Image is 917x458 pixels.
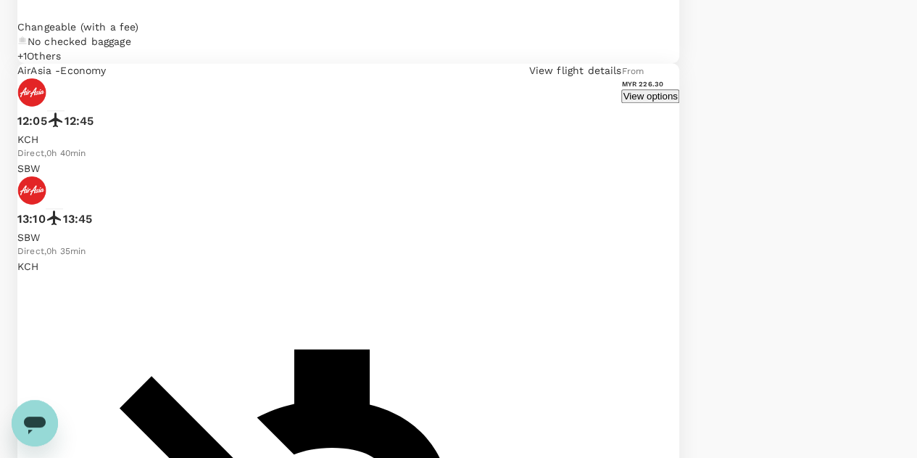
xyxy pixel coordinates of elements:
span: Economy [60,65,106,76]
button: View options [621,89,679,103]
div: Direct , 0h 35min [17,245,621,259]
iframe: Button to launch messaging window [12,400,58,446]
span: Others [27,50,61,62]
span: - [55,65,60,76]
p: 12:45 [65,113,94,130]
p: KCH [17,132,621,147]
p: 12:05 [17,113,47,130]
img: AK [17,176,46,205]
span: Changeable (with a fee) [17,21,138,33]
img: AK [17,78,46,107]
span: From [621,66,644,76]
p: 13:45 [63,210,93,228]
div: Direct , 0h 40min [17,147,621,161]
h6: MYR 226.30 [621,79,679,89]
p: 13:10 [17,210,46,228]
div: +1Others [17,49,621,63]
p: SBW [17,230,621,245]
p: View flight details [529,63,622,78]
p: SBW [17,161,621,176]
p: KCH [17,259,621,274]
div: No checked baggage [17,34,621,49]
span: No checked baggage [28,36,131,47]
span: + 1 [17,50,27,62]
span: AirAsia [17,65,55,76]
